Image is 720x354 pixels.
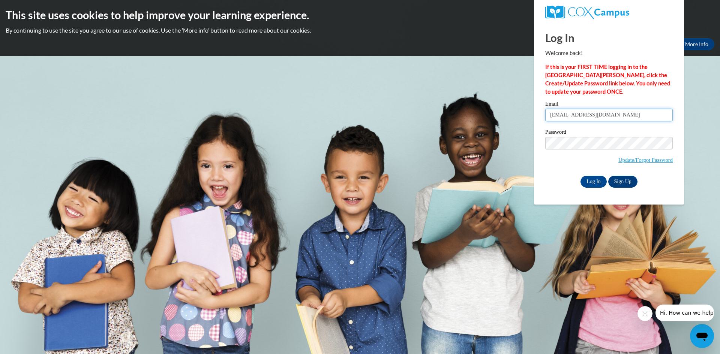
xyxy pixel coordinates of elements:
[545,6,629,19] img: COX Campus
[679,38,714,50] a: More Info
[545,6,673,19] a: COX Campus
[637,306,652,321] iframe: Close message
[545,49,673,57] p: Welcome back!
[6,26,714,34] p: By continuing to use the site you agree to our use of cookies. Use the ‘More info’ button to read...
[608,176,637,188] a: Sign Up
[690,324,714,348] iframe: Button to launch messaging window
[545,101,673,109] label: Email
[580,176,607,188] input: Log In
[618,157,673,163] a: Update/Forgot Password
[6,7,714,22] h2: This site uses cookies to help improve your learning experience.
[545,129,673,137] label: Password
[545,64,670,95] strong: If this is your FIRST TIME logging in to the [GEOGRAPHIC_DATA][PERSON_NAME], click the Create/Upd...
[655,305,714,321] iframe: Message from company
[545,30,673,45] h1: Log In
[4,5,61,11] span: Hi. How can we help?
